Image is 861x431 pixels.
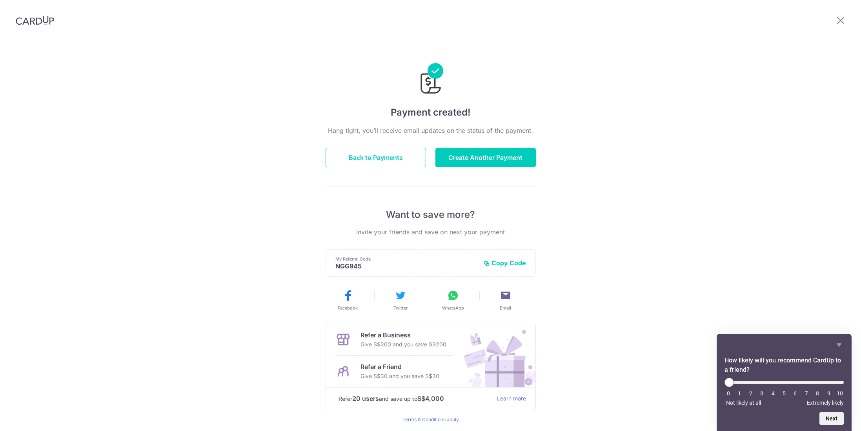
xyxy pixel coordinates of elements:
[326,208,536,221] p: Want to save more?
[819,412,844,425] button: Next question
[807,400,844,406] span: Extremely likely
[724,390,732,397] li: 0
[747,390,755,397] li: 2
[780,390,788,397] li: 5
[326,227,536,237] p: Invite your friends and save on next your payment
[360,362,439,371] p: Refer a Friend
[791,390,799,397] li: 6
[814,390,821,397] li: 8
[16,16,54,25] img: CardUp
[724,356,844,375] h2: How likely will you recommend CardUp to a friend? Select an option from 0 to 10, with 0 being Not...
[834,340,844,350] button: Hide survey
[735,390,743,397] li: 1
[758,390,766,397] li: 3
[335,256,477,262] p: My Referral Code
[726,400,761,406] span: Not likely at all
[769,390,777,397] li: 4
[435,148,536,167] button: Create Another Payment
[497,394,526,404] a: Learn more
[360,371,439,381] p: Give S$30 and you save S$30
[393,305,408,311] span: Twitter
[352,394,379,403] strong: 20 users
[360,330,446,340] p: Refer a Business
[326,126,536,135] p: Hang tight, you’ll receive email updates on the status of the payment.
[442,305,464,311] span: WhatsApp
[339,394,491,404] p: Refer and save up to
[325,289,371,311] button: Facebook
[500,305,511,311] span: Email
[482,289,529,311] button: Email
[326,148,426,167] button: Back to Payments
[484,259,526,267] button: Copy Code
[377,289,424,311] button: Twitter
[335,262,477,270] p: NGG945
[430,289,476,311] button: WhatsApp
[456,324,535,387] img: Refer
[338,305,358,311] span: Facebook
[360,340,446,349] p: Give S$200 and you save S$200
[418,63,443,96] img: Payments
[417,394,444,403] strong: S$4,000
[402,417,459,422] a: Terms & Conditions apply
[724,378,844,406] div: How likely will you recommend CardUp to a friend? Select an option from 0 to 10, with 0 being Not...
[724,340,844,425] div: How likely will you recommend CardUp to a friend? Select an option from 0 to 10, with 0 being Not...
[803,390,810,397] li: 7
[326,105,536,120] h4: Payment created!
[836,390,844,397] li: 10
[825,390,833,397] li: 9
